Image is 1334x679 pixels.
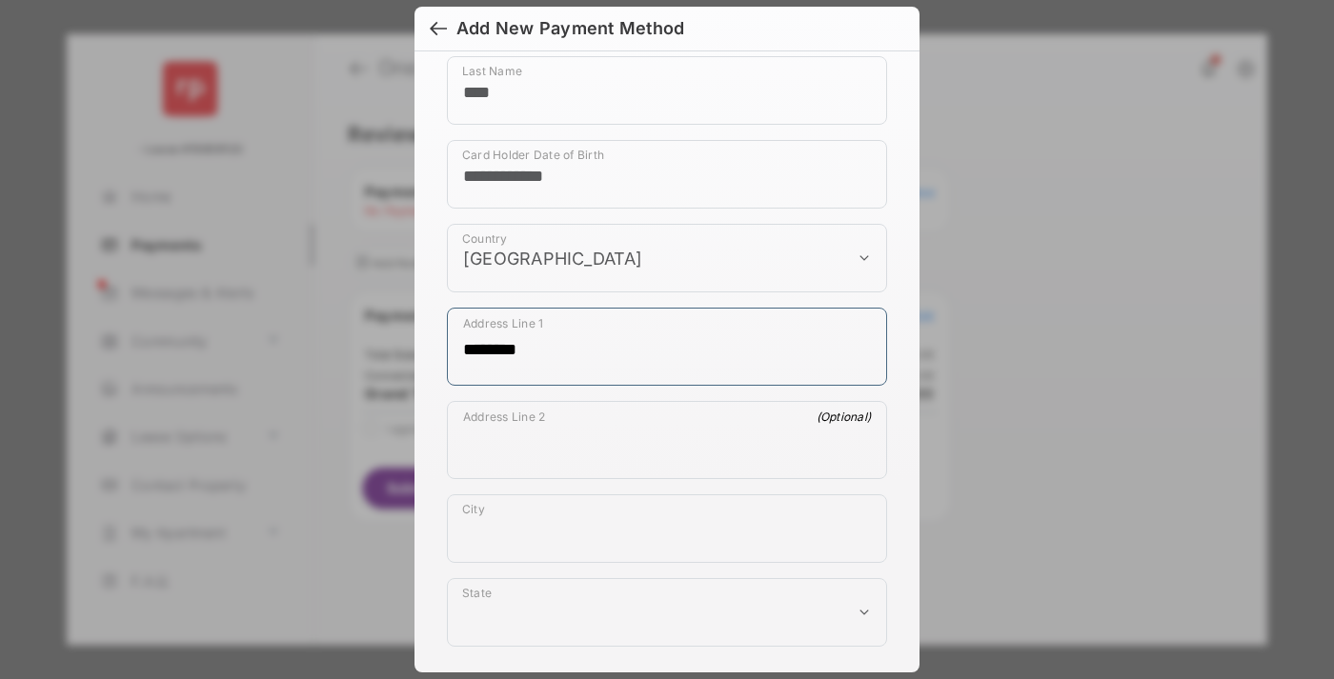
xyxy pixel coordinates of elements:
div: payment_method_screening[postal_addresses][locality] [447,494,887,563]
div: payment_method_screening[postal_addresses][country] [447,224,887,292]
div: payment_method_screening[postal_addresses][administrativeArea] [447,578,887,647]
div: Add New Payment Method [456,18,684,39]
div: payment_method_screening[postal_addresses][addressLine2] [447,401,887,479]
div: payment_method_screening[postal_addresses][addressLine1] [447,308,887,386]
